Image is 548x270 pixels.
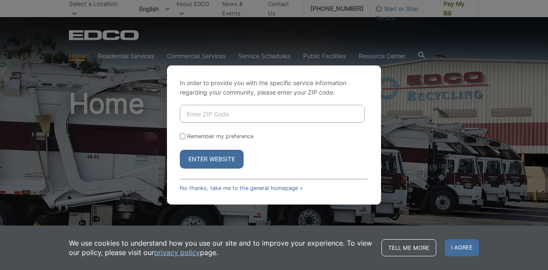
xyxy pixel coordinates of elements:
a: privacy policy [154,248,200,257]
a: Tell me more [381,239,436,256]
a: No thanks, take me to the general homepage > [180,185,303,191]
p: In order to provide you with the specific service information regarding your community, please en... [180,78,368,97]
p: We use cookies to understand how you use our site and to improve your experience. To view our pol... [69,238,373,257]
span: I agree [445,239,479,256]
button: Enter Website [180,150,244,169]
label: Remember my preference [187,133,253,139]
input: Enter ZIP Code [180,105,365,123]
